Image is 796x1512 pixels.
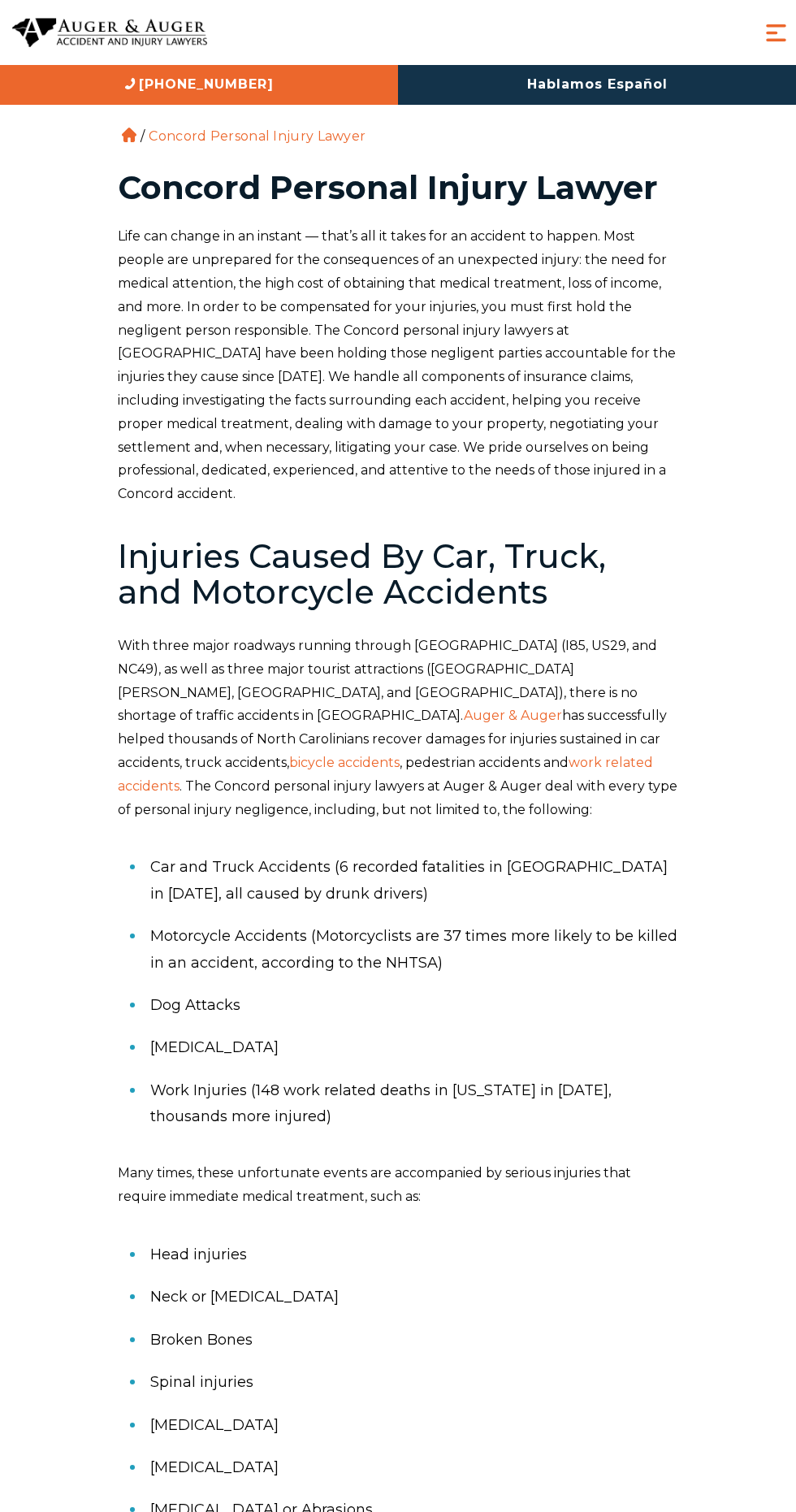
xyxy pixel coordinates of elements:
[150,915,678,984] li: Motorcycle Accidents (Motorcyclists are 37 times more likely to be killed in an accident, accordi...
[118,1162,678,1209] p: Many times, these unfortunate events are accompanied by serious injuries that require immediate m...
[12,18,207,48] img: Auger & Auger Accident and Injury Lawyers Logo
[464,708,562,723] a: Auger & Auger
[150,846,678,915] li: Car and Truck Accidents (6 recorded fatalities in [GEOGRAPHIC_DATA] in [DATE], all caused by drun...
[150,1361,678,1403] li: Spinal injuries
[150,1319,678,1361] li: Broken Bones
[150,984,678,1026] li: Dog Attacks
[150,1446,678,1488] li: [MEDICAL_DATA]
[150,1026,678,1068] li: [MEDICAL_DATA]
[118,635,678,821] p: With three major roadways running through [GEOGRAPHIC_DATA] (I85, US29, and NC49), as well as thr...
[150,1276,678,1318] li: Neck or [MEDICAL_DATA]
[145,128,370,144] li: Concord Personal Injury Lawyer
[398,65,796,105] a: Hablamos Español
[118,171,678,204] h1: Concord Personal Injury Lawyer
[150,1233,678,1276] li: Head injuries
[118,539,678,610] h2: Injuries Caused By Car, Truck, and Motorcycle Accidents
[118,225,678,506] p: Life can change in an instant — that’s all it takes for an accident to happen. Most people are un...
[122,128,136,142] a: Home
[150,1404,678,1446] li: [MEDICAL_DATA]
[118,755,653,794] a: work related accidents
[762,19,790,47] button: Menu
[150,1069,678,1138] li: Work Injuries (148 work related deaths in [US_STATE] in [DATE], thousands more injured)
[289,755,400,770] a: bicycle accidents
